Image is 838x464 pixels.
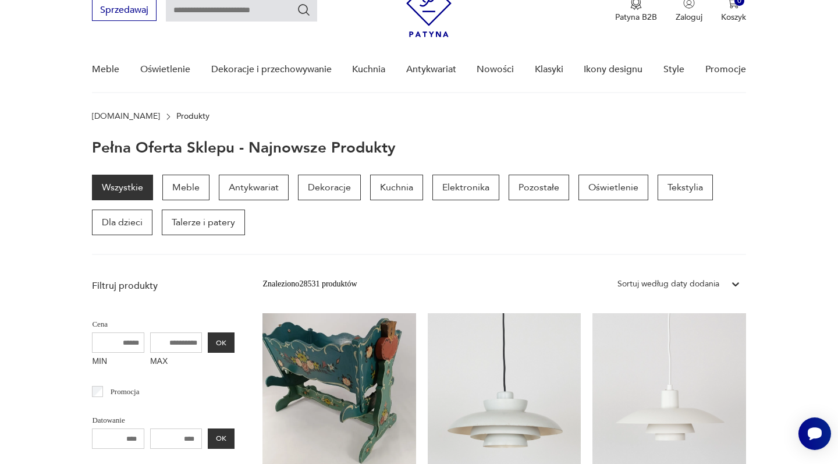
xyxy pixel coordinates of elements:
[676,12,702,23] p: Zaloguj
[798,417,831,450] iframe: Smartsupp widget button
[208,428,235,449] button: OK
[262,278,357,291] div: Znaleziono 28531 produktów
[92,353,144,371] label: MIN
[92,140,396,156] h1: Pełna oferta sklepu - najnowsze produkty
[219,175,289,200] a: Antykwariat
[658,175,713,200] a: Tekstylia
[92,112,160,121] a: [DOMAIN_NAME]
[297,3,311,17] button: Szukaj
[162,175,210,200] a: Meble
[477,47,514,92] a: Nowości
[150,353,203,371] label: MAX
[92,279,235,292] p: Filtruj produkty
[663,47,684,92] a: Style
[140,47,190,92] a: Oświetlenie
[176,112,210,121] p: Produkty
[509,175,569,200] a: Pozostałe
[211,47,332,92] a: Dekoracje i przechowywanie
[705,47,746,92] a: Promocje
[208,332,235,353] button: OK
[370,175,423,200] a: Kuchnia
[535,47,563,92] a: Klasyki
[92,210,152,235] a: Dla dzieci
[111,385,140,398] p: Promocja
[92,7,157,15] a: Sprzedawaj
[721,12,746,23] p: Koszyk
[432,175,499,200] a: Elektronika
[617,278,719,291] div: Sortuj według daty dodania
[92,175,153,200] a: Wszystkie
[92,414,235,427] p: Datowanie
[92,318,235,331] p: Cena
[584,47,642,92] a: Ikony designu
[92,47,119,92] a: Meble
[162,210,245,235] a: Talerze i patery
[615,12,657,23] p: Patyna B2B
[352,47,385,92] a: Kuchnia
[578,175,648,200] a: Oświetlenie
[406,47,456,92] a: Antykwariat
[298,175,361,200] a: Dekoracje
